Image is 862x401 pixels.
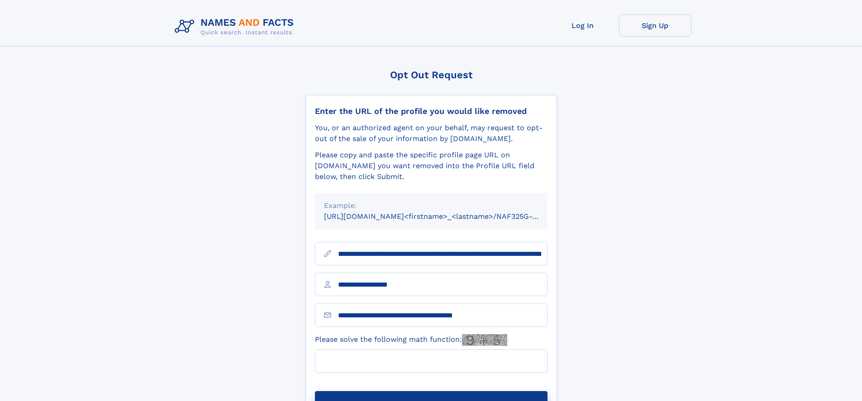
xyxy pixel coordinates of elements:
[305,69,557,80] div: Opt Out Request
[315,150,548,182] div: Please copy and paste the specific profile page URL on [DOMAIN_NAME] you want removed into the Pr...
[315,334,507,346] label: Please solve the following math function:
[171,14,301,39] img: Logo Names and Facts
[619,14,691,37] a: Sign Up
[324,212,565,221] small: [URL][DOMAIN_NAME]<firstname>_<lastname>/NAF325G-xxxxxxxx
[324,200,538,211] div: Example:
[315,123,548,144] div: You, or an authorized agent on your behalf, may request to opt-out of the sale of your informatio...
[547,14,619,37] a: Log In
[315,106,548,116] div: Enter the URL of the profile you would like removed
